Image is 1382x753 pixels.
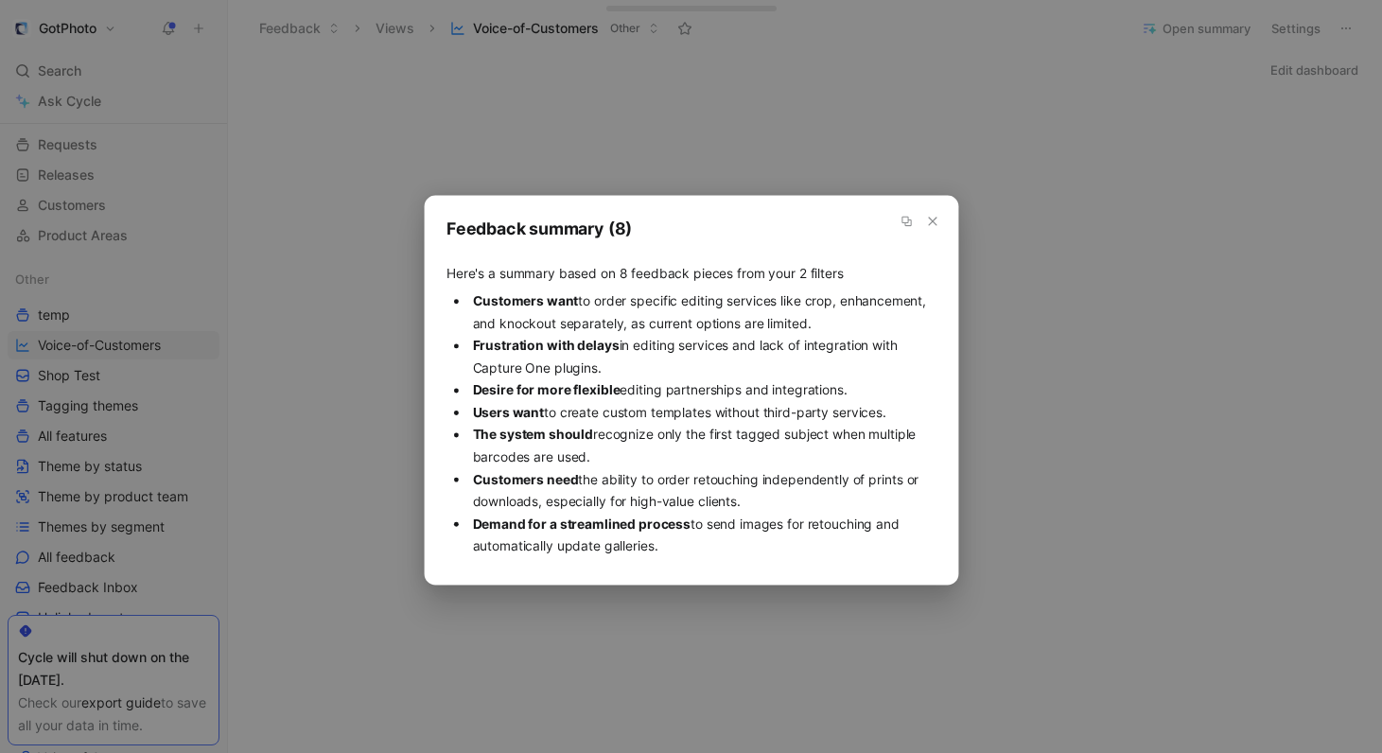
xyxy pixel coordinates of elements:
li: to send images for retouching and automatically update galleries. [468,513,936,557]
strong: Users want [472,404,544,420]
strong: The system should [472,427,592,443]
strong: Customers want [472,292,578,308]
li: the ability to order retouching independently of prints or downloads, especially for high-value c... [468,468,936,513]
strong: Frustration with delays [472,338,619,354]
strong: Demand for a streamlined process [472,516,690,532]
strong: Customers need [472,471,578,487]
li: recognize only the first tagged subject when multiple barcodes are used. [468,424,936,468]
li: in editing services and lack of integration with Capture One plugins. [468,335,936,379]
li: editing partnerships and integrations. [468,379,936,402]
li: to order specific editing services like crop, enhancement, and knockout separately, as current op... [468,290,936,335]
li: to create custom templates without third-party services. [468,401,936,424]
h2: Feedback summary (8) [446,218,936,240]
div: Here's a summary based on 8 feedback pieces from your 2 filters [446,218,936,563]
strong: Desire for more flexible [472,382,620,398]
